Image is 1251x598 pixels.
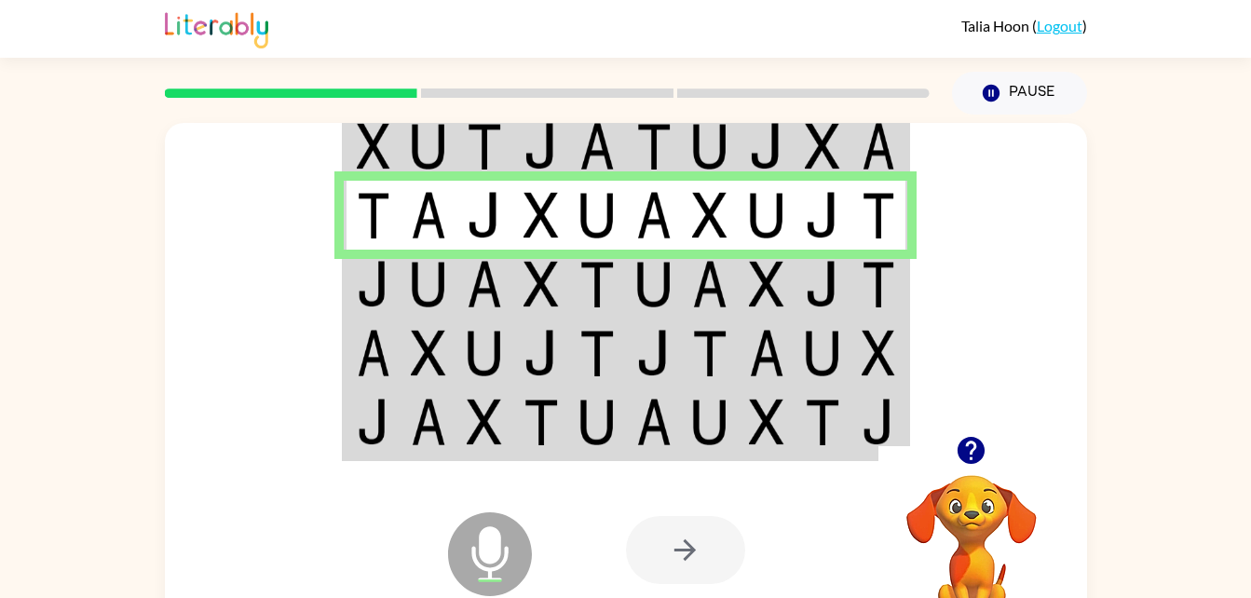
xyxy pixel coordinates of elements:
[862,123,895,170] img: a
[692,123,727,170] img: u
[579,330,615,376] img: t
[749,399,784,445] img: x
[524,261,559,307] img: x
[636,192,672,238] img: a
[692,399,727,445] img: u
[411,192,446,238] img: a
[524,192,559,238] img: x
[862,330,895,376] img: x
[636,399,672,445] img: a
[692,330,727,376] img: t
[862,399,895,445] img: j
[749,123,784,170] img: j
[952,72,1087,115] button: Pause
[579,123,615,170] img: a
[165,7,268,48] img: Literably
[749,330,784,376] img: a
[749,261,784,307] img: x
[467,399,502,445] img: x
[357,330,390,376] img: a
[749,192,784,238] img: u
[524,399,559,445] img: t
[467,192,502,238] img: j
[357,123,390,170] img: x
[579,399,615,445] img: u
[961,17,1032,34] span: Talia Hoon
[467,123,502,170] img: t
[524,330,559,376] img: j
[805,123,840,170] img: x
[636,123,672,170] img: t
[411,261,446,307] img: u
[692,192,727,238] img: x
[692,261,727,307] img: a
[411,330,446,376] img: x
[411,399,446,445] img: a
[467,330,502,376] img: u
[467,261,502,307] img: a
[524,123,559,170] img: j
[961,17,1087,34] div: ( )
[357,192,390,238] img: t
[1037,17,1082,34] a: Logout
[805,330,840,376] img: u
[579,192,615,238] img: u
[579,261,615,307] img: t
[636,330,672,376] img: j
[357,261,390,307] img: j
[862,192,895,238] img: t
[862,261,895,307] img: t
[805,192,840,238] img: j
[357,399,390,445] img: j
[805,261,840,307] img: j
[805,399,840,445] img: t
[636,261,672,307] img: u
[411,123,446,170] img: u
